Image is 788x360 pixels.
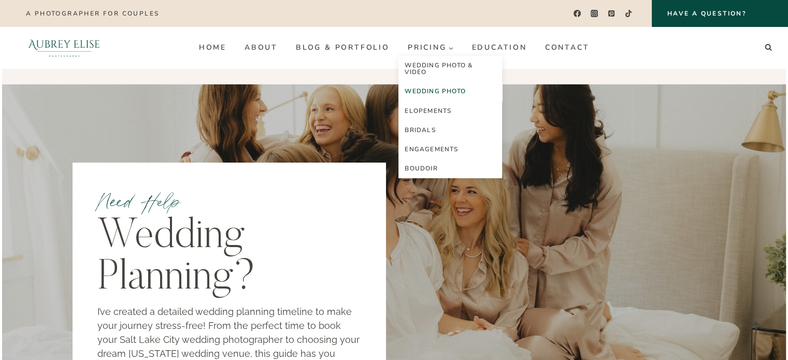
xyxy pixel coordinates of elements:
button: Child menu of Pricing [398,39,463,56]
img: Aubrey Elise Photography [12,27,116,68]
a: Bridals [398,121,502,140]
nav: Primary [190,39,598,56]
a: Scroll to top [739,311,772,344]
a: Education [463,39,536,56]
a: Boudoir [398,159,502,178]
a: About [235,39,286,56]
button: View Search Form [761,40,776,55]
a: Contact [536,39,598,56]
a: TikTok [621,6,636,21]
a: Wedding Photo & Video [398,56,502,82]
p: A photographer for couples [26,10,159,17]
a: Facebook [569,6,584,21]
a: Engagements [398,140,502,159]
a: Blog & Portfolio [286,39,398,56]
a: Wedding Photo [398,82,502,101]
p: Need Help [97,185,361,217]
a: Elopements [398,102,502,121]
a: Instagram [587,6,602,21]
a: Pinterest [604,6,619,21]
h2: Wedding Planning? [97,217,361,299]
a: Home [190,39,235,56]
